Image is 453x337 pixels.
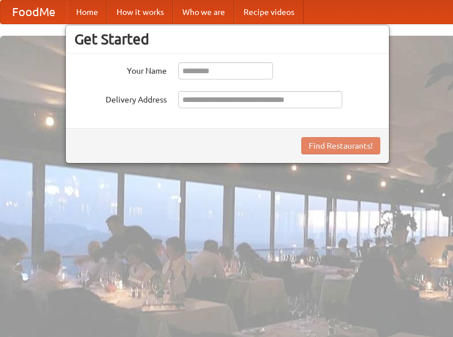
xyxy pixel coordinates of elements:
[74,31,380,48] h3: Get Started
[301,137,380,154] button: Find Restaurants!
[107,1,173,24] a: How it works
[1,1,67,24] a: FoodMe
[74,91,167,105] label: Delivery Address
[74,62,167,77] label: Your Name
[173,1,234,24] a: Who we are
[67,1,107,24] a: Home
[234,1,304,24] a: Recipe videos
